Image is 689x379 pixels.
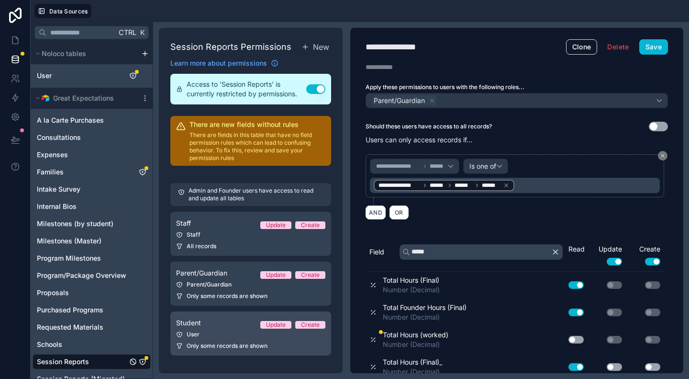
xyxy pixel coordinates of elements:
[366,93,668,108] button: Parent/Guardian
[393,209,405,216] span: OR
[463,159,508,174] button: Is one of
[301,271,320,279] div: Create
[383,312,467,322] span: Number (Decimal)
[266,271,286,279] div: Update
[170,40,291,54] h1: Session Reports Permissions
[189,131,325,162] p: There are fields in this table that have no field permission rules which can lead to confusing be...
[383,285,440,295] span: Number (Decimal)
[366,83,668,91] label: Apply these permissions to users with the following roles...
[139,29,145,36] span: K
[118,26,137,38] span: Ctrl
[300,39,331,55] button: New
[383,367,442,377] span: Number (Decimal)
[176,268,227,278] span: Parent/Guardian
[187,342,267,350] span: Only some records are shown
[176,318,201,328] span: Student
[34,4,91,18] button: Data Sources
[566,39,598,55] button: Clone
[170,58,267,68] span: Learn more about permissions
[389,206,409,219] button: OR
[639,39,668,55] button: Save
[176,281,325,288] div: Parent/Guardian
[313,41,329,53] span: New
[366,135,668,145] p: Users can only access records if...
[568,244,588,254] div: Read
[170,212,331,256] a: StaffUpdateCreateStaffAll records
[383,340,448,349] span: Number (Decimal)
[266,221,286,229] div: Update
[170,262,331,306] a: Parent/GuardianUpdateCreateParent/GuardianOnly some records are shown
[366,206,386,219] button: AND
[383,357,442,367] span: Total Hours (Final)_
[369,247,384,257] span: Field
[383,330,448,340] span: Total Hours (worked)
[176,331,325,338] div: User
[374,96,425,105] span: Parent/Guardian
[469,162,496,171] span: Is one of
[383,276,440,285] span: Total Hours (Final)
[187,242,216,250] span: All records
[189,120,325,129] h2: There are new fields without rules
[170,58,278,68] a: Learn more about permissions
[176,218,191,228] span: Staff
[189,187,323,202] p: Admin and Founder users have access to read and update all tables
[170,311,331,356] a: StudentUpdateCreateUserOnly some records are shown
[366,123,492,130] label: Should these users have access to all records?
[49,8,88,15] span: Data Sources
[187,80,306,99] span: Access to 'Session Reports' is currently restricted by permissions.
[301,321,320,329] div: Create
[626,244,664,265] div: Create
[383,303,467,312] span: Total Founder Hours (Final)
[301,221,320,229] div: Create
[601,39,635,55] button: Delete
[176,231,325,239] div: Staff
[266,321,286,329] div: Update
[187,292,267,300] span: Only some records are shown
[588,244,626,265] div: Update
